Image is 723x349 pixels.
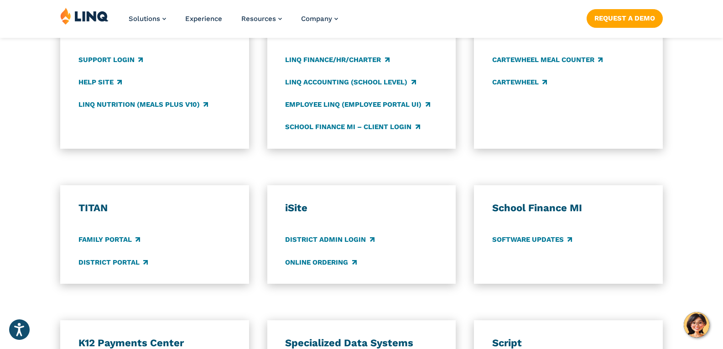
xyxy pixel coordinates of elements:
a: Family Portal [78,235,140,245]
span: Solutions [129,15,160,23]
a: LINQ Accounting (school level) [285,77,416,87]
span: Resources [241,15,276,23]
nav: Button Navigation [587,7,663,27]
a: Employee LINQ (Employee Portal UI) [285,99,430,109]
a: Company [301,15,338,23]
a: Solutions [129,15,166,23]
a: Experience [185,15,222,23]
span: Company [301,15,332,23]
a: District Admin Login [285,235,374,245]
a: LINQ Nutrition (Meals Plus v10) [78,99,208,109]
a: Request a Demo [587,9,663,27]
a: CARTEWHEEL Meal Counter [492,55,603,65]
a: CARTEWHEEL [492,77,547,87]
a: Software Updates [492,235,572,245]
a: Support Login [78,55,143,65]
a: LINQ Finance/HR/Charter [285,55,389,65]
h3: School Finance MI [492,202,645,214]
button: Hello, have a question? Let’s chat. [684,312,709,338]
a: Help Site [78,77,122,87]
img: LINQ | K‑12 Software [60,7,109,25]
a: School Finance MI – Client Login [285,122,420,132]
a: Resources [241,15,282,23]
h3: TITAN [78,202,231,214]
h3: iSite [285,202,437,214]
a: Online Ordering [285,257,356,267]
a: District Portal [78,257,148,267]
nav: Primary Navigation [129,7,338,37]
